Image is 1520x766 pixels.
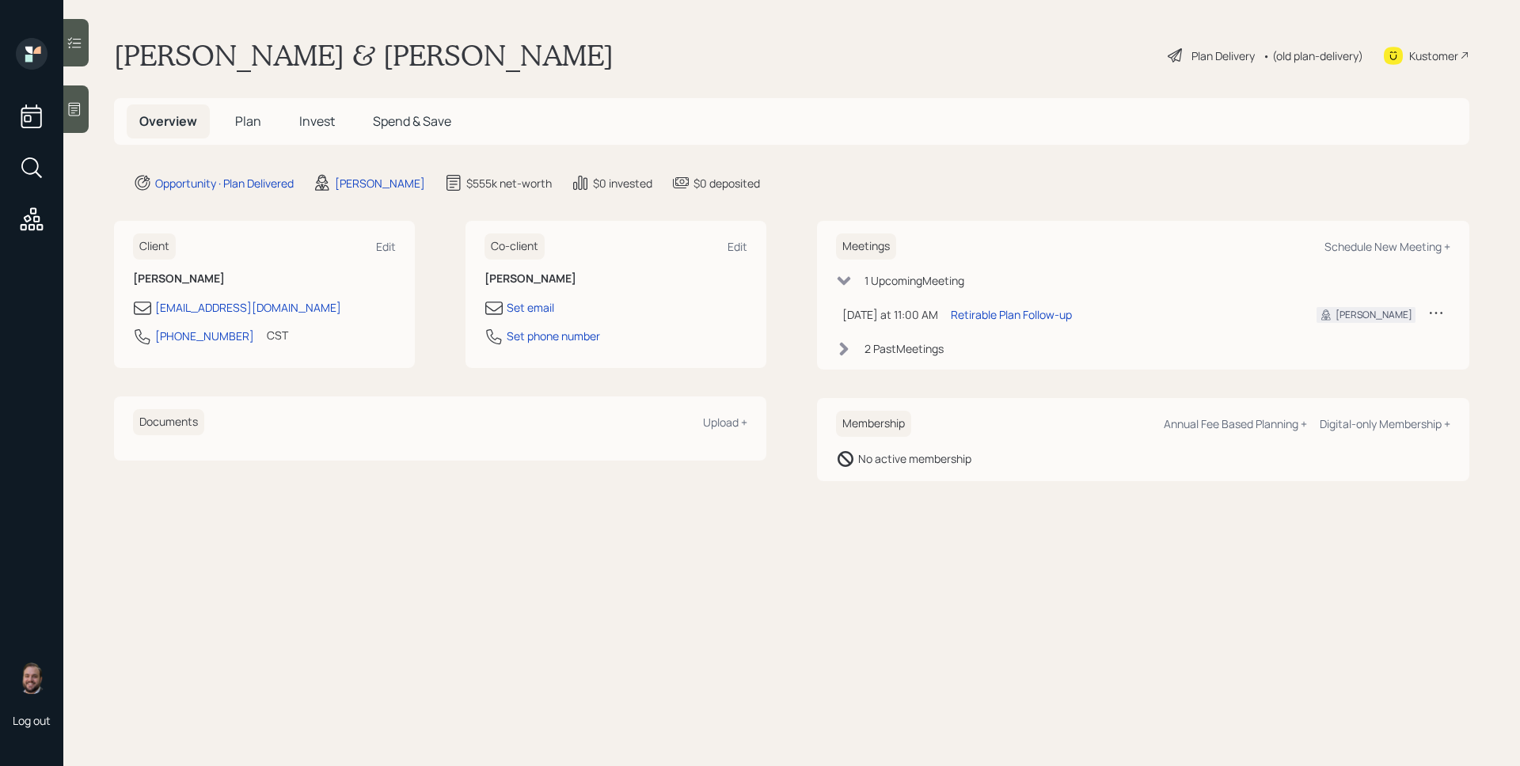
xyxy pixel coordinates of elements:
span: Spend & Save [373,112,451,130]
div: [EMAIL_ADDRESS][DOMAIN_NAME] [155,299,341,316]
h6: Co-client [484,233,545,260]
div: [PERSON_NAME] [1336,308,1412,322]
div: • (old plan-delivery) [1263,47,1363,64]
div: [PHONE_NUMBER] [155,328,254,344]
div: Edit [376,239,396,254]
div: 1 Upcoming Meeting [864,272,964,289]
div: CST [267,327,288,343]
div: Upload + [703,415,747,430]
div: Log out [13,713,51,728]
span: Overview [139,112,197,130]
h6: Membership [836,411,911,437]
img: james-distasi-headshot.png [16,662,47,694]
div: $555k net-worth [466,175,552,191]
div: Kustomer [1409,47,1458,64]
h6: [PERSON_NAME] [133,272,396,286]
div: Schedule New Meeting + [1324,239,1450,254]
h6: Documents [133,409,204,435]
h6: [PERSON_NAME] [484,272,747,286]
h6: Client [133,233,176,260]
div: $0 invested [593,175,652,191]
div: Set email [507,299,554,316]
div: [PERSON_NAME] [335,175,425,191]
div: Opportunity · Plan Delivered [155,175,294,191]
div: Annual Fee Based Planning + [1164,416,1307,431]
div: Digital-only Membership + [1320,416,1450,431]
div: [DATE] at 11:00 AM [842,306,938,323]
span: Invest [299,112,335,130]
div: 2 Past Meeting s [864,340,944,357]
div: Set phone number [507,328,600,344]
div: Plan Delivery [1191,47,1255,64]
span: Plan [235,112,261,130]
div: Retirable Plan Follow-up [951,306,1072,323]
div: Edit [728,239,747,254]
h6: Meetings [836,233,896,260]
div: No active membership [858,450,971,467]
div: $0 deposited [693,175,760,191]
h1: [PERSON_NAME] & [PERSON_NAME] [114,38,614,73]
